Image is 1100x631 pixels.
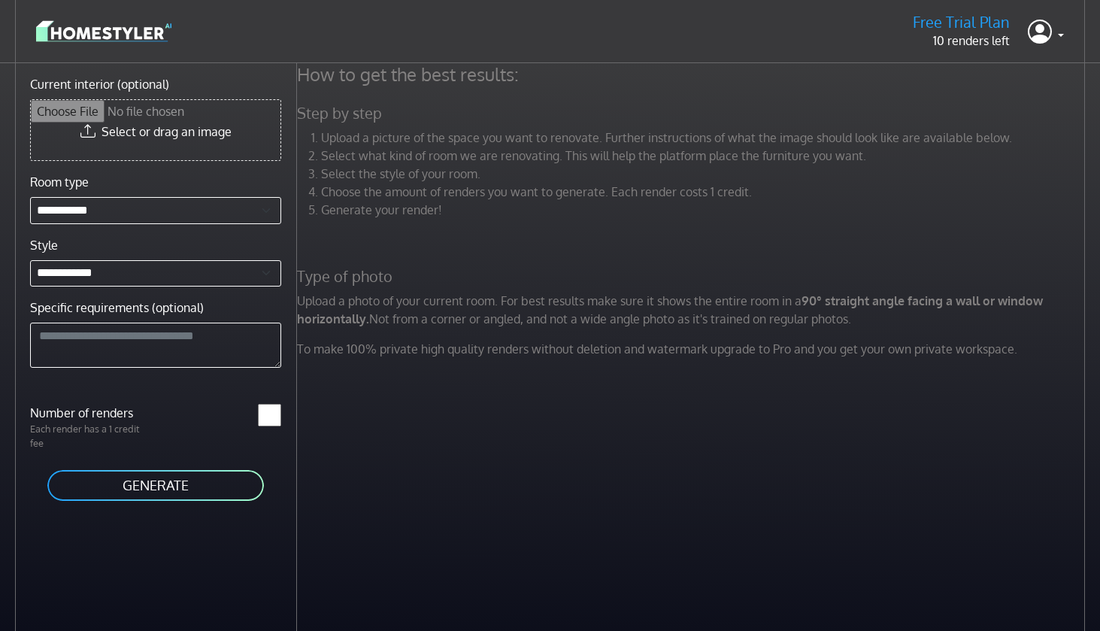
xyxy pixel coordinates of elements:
[913,32,1010,50] p: 10 renders left
[288,292,1098,328] p: Upload a photo of your current room. For best results make sure it shows the entire room in a Not...
[30,236,58,254] label: Style
[30,299,204,317] label: Specific requirements (optional)
[321,201,1089,219] li: Generate your render!
[288,267,1098,286] h5: Type of photo
[30,75,169,93] label: Current interior (optional)
[321,147,1089,165] li: Select what kind of room we are renovating. This will help the platform place the furniture you w...
[288,63,1098,86] h4: How to get the best results:
[21,422,156,450] p: Each render has a 1 credit fee
[30,173,89,191] label: Room type
[321,183,1089,201] li: Choose the amount of renders you want to generate. Each render costs 1 credit.
[288,104,1098,123] h5: Step by step
[913,13,1010,32] h5: Free Trial Plan
[288,340,1098,358] p: To make 100% private high quality renders without deletion and watermark upgrade to Pro and you g...
[21,404,156,422] label: Number of renders
[36,18,171,44] img: logo-3de290ba35641baa71223ecac5eacb59cb85b4c7fdf211dc9aaecaaee71ea2f8.svg
[321,129,1089,147] li: Upload a picture of the space you want to renovate. Further instructions of what the image should...
[46,469,265,502] button: GENERATE
[321,165,1089,183] li: Select the style of your room.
